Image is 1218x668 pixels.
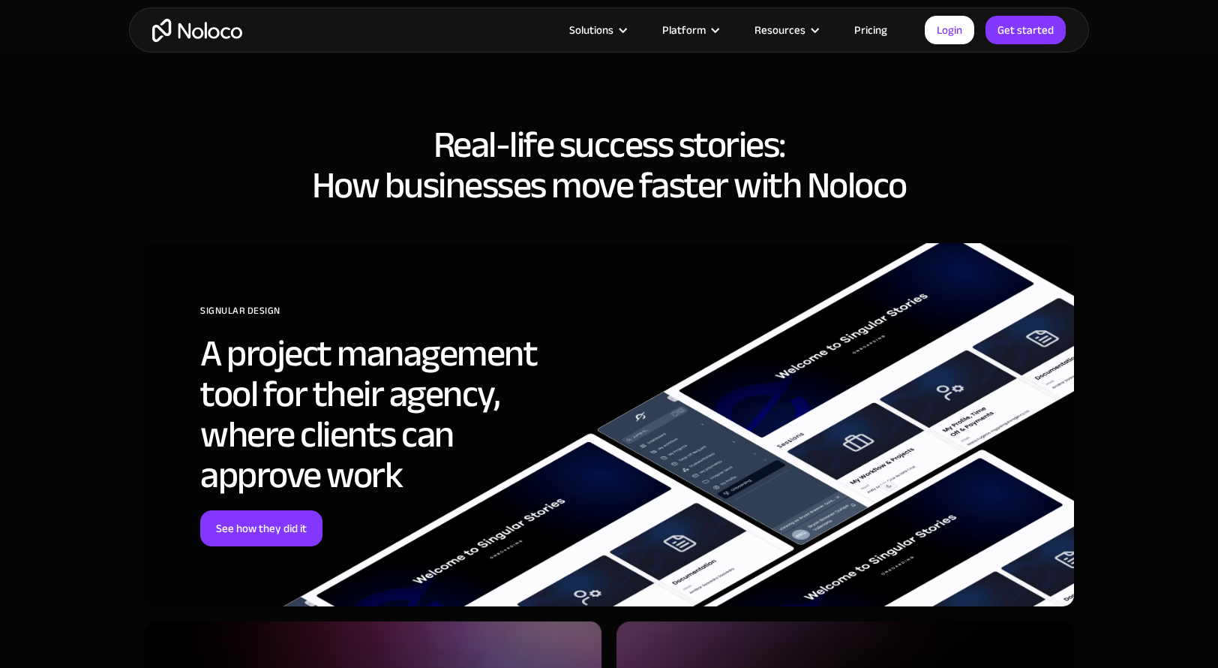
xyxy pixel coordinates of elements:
div: Resources [736,20,835,40]
div: Resources [754,20,805,40]
div: Solutions [569,20,613,40]
div: Platform [662,20,706,40]
h2: Real-life success stories: How businesses move faster with Noloco [144,125,1074,206]
div: Platform [643,20,736,40]
a: See how they did it [200,510,322,546]
div: SIGNULAR DESIGN [200,299,579,333]
a: Pricing [835,20,906,40]
div: Solutions [550,20,643,40]
a: Get started [985,16,1066,44]
h2: A project management tool for their agency, where clients can approve work [200,333,579,495]
a: Login [925,16,974,44]
a: home [152,19,242,42]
